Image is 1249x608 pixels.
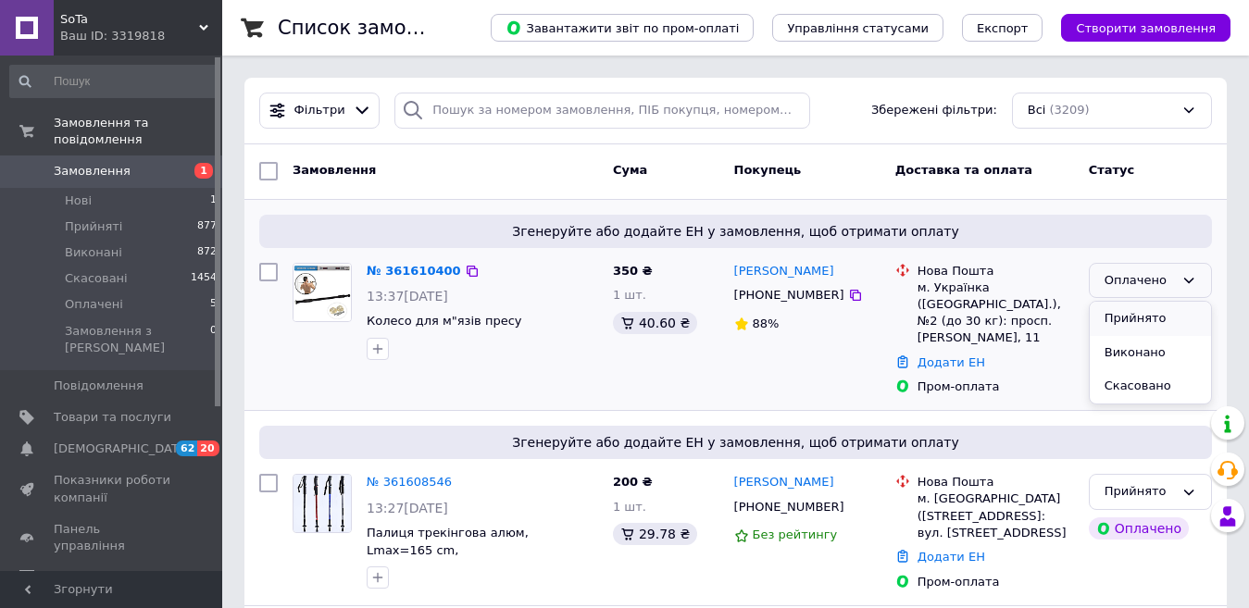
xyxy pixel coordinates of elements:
a: Фото товару [293,263,352,322]
span: Замовлення [293,163,376,177]
a: Палиця трекінгова алюм, Lmax=165 cm, [367,526,529,557]
div: м. [GEOGRAPHIC_DATA] ([STREET_ADDRESS]: вул. [STREET_ADDRESS] [918,490,1074,541]
div: Прийнято [1105,482,1174,502]
button: Експорт [962,14,1043,42]
li: Прийнято [1090,302,1211,336]
span: Нові [65,192,92,209]
a: № 361610400 [367,264,461,278]
span: 1 шт. [613,288,646,302]
a: Створити замовлення [1043,20,1230,34]
span: [DEMOGRAPHIC_DATA] [54,440,191,457]
span: 1 [210,192,217,209]
span: Повідомлення [54,378,144,394]
span: Управління статусами [787,21,929,35]
span: Товари та послуги [54,409,171,426]
span: Покупець [734,163,802,177]
span: 20 [197,440,219,456]
span: 872 [197,244,217,261]
span: Cума [613,163,647,177]
span: 13:37[DATE] [367,289,448,304]
span: 1454 [191,270,217,287]
div: [PHONE_NUMBER] [731,283,848,307]
div: Ваш ID: 3319818 [60,28,222,44]
li: Скасовано [1090,369,1211,403]
span: SoTa [60,11,199,28]
a: [PERSON_NAME] [734,474,834,491]
div: м. Українка ([GEOGRAPHIC_DATA].), №2 (до 30 кг): просп. [PERSON_NAME], 11 [918,279,1074,347]
button: Створити замовлення [1061,14,1230,42]
a: Додати ЕН [918,550,985,564]
span: Виконані [65,244,122,261]
button: Управління статусами [772,14,943,42]
span: Збережені фільтри: [871,102,997,119]
span: 62 [176,440,197,456]
span: 200 ₴ [613,475,653,489]
span: 13:27[DATE] [367,501,448,515]
span: 877 [197,218,217,235]
span: Статус [1089,163,1135,177]
a: [PERSON_NAME] [734,263,834,280]
span: Завантажити звіт по пром-оплаті [506,19,739,36]
span: Замовлення [54,163,131,180]
span: Створити замовлення [1076,21,1216,35]
span: 5 [210,296,217,313]
span: Оплачені [65,296,123,313]
span: 1 шт. [613,500,646,514]
span: Панель управління [54,521,171,554]
div: 29.78 ₴ [613,523,697,545]
div: Оплачено [1105,271,1174,291]
input: Пошук за номером замовлення, ПІБ покупця, номером телефону, Email, номером накладної [394,93,809,129]
span: Згенеруйте або додайте ЕН у замовлення, щоб отримати оплату [267,222,1205,241]
span: 0 [210,323,217,356]
span: Експорт [977,21,1029,35]
span: Доставка та оплата [895,163,1032,177]
span: 88% [753,316,780,330]
img: Фото товару [294,264,351,321]
div: Нова Пошта [918,263,1074,279]
span: Прийняті [65,218,122,235]
span: Всі [1028,102,1046,119]
span: Без рейтингу [753,527,838,541]
div: Пром-оплата [918,574,1074,590]
div: [PHONE_NUMBER] [731,495,848,519]
div: Оплачено [1089,517,1189,540]
span: 350 ₴ [613,264,653,278]
li: Виконано [1090,336,1211,370]
a: № 361608546 [367,475,452,489]
a: Колесо для м"язів пресу [367,314,522,328]
img: Фото товару [294,475,351,532]
div: Нова Пошта [918,474,1074,490]
h1: Список замовлень [278,17,466,39]
span: 1 [194,163,213,179]
div: Пром-оплата [918,378,1074,395]
span: Фільтри [294,102,345,119]
button: Завантажити звіт по пром-оплаті [491,14,754,42]
div: 40.60 ₴ [613,312,697,334]
span: Показники роботи компанії [54,472,171,505]
span: Скасовані [65,270,128,287]
input: Пошук [9,65,219,98]
a: Додати ЕН [918,355,985,369]
span: (3209) [1049,103,1089,117]
span: Відгуки [54,569,102,586]
span: Замовлення з [PERSON_NAME] [65,323,210,356]
a: Фото товару [293,474,352,533]
span: Згенеруйте або додайте ЕН у замовлення, щоб отримати оплату [267,433,1205,452]
span: Замовлення та повідомлення [54,115,222,148]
